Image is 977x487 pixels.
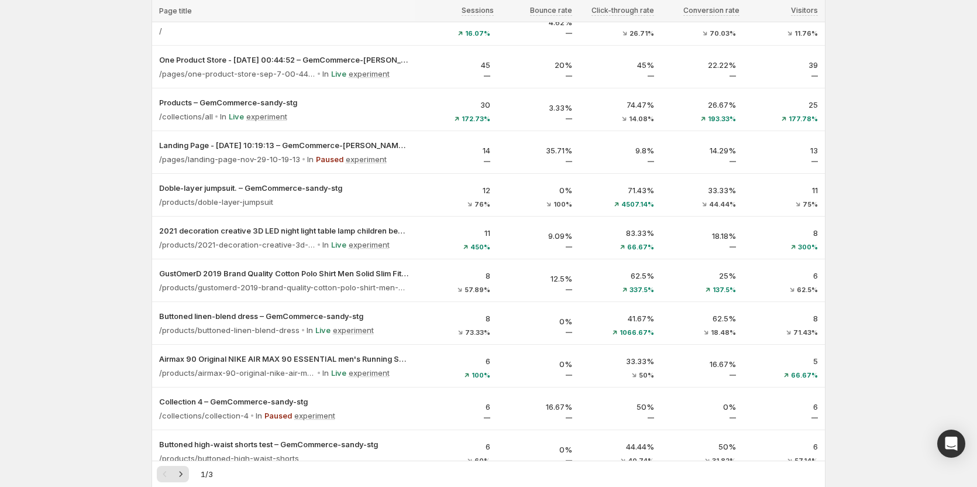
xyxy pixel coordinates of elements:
button: Airmax 90 Original NIKE AIR MAX 90 ESSENTIAL men's Running Shoes Sport – GemCommerce-sandy-stg [159,353,408,365]
p: 6 [750,270,818,282]
p: 6 [422,401,490,413]
p: 2021 decoration creative 3D LED night light table lamp children bedroo – GemCommerce-sandy-stg [159,225,408,236]
p: 20% [504,59,572,71]
span: 16.07% [465,30,490,37]
p: 3.33% [504,102,572,114]
p: /products/gustomerd-2019-brand-quality-cotton-polo-shirt-men-solid-slim-fit-short-sleeve-polos-me... [159,282,408,293]
span: Bounce rate [530,6,572,15]
p: 45 [422,59,490,71]
span: 70.03% [710,30,736,37]
p: 41.67% [586,313,654,324]
span: 73.33% [465,329,490,336]
p: 9.09% [504,230,572,242]
p: /products/doble-layer-jumpsuit [159,196,273,208]
button: Next [173,466,189,482]
p: 0% [504,444,572,455]
p: 26.67% [668,99,736,111]
p: In [322,239,329,251]
p: experiment [349,239,390,251]
span: Conversion rate [683,6,739,15]
p: 16.67% [504,401,572,413]
span: 337.5% [629,286,654,293]
p: 14.29% [668,145,736,156]
span: 76% [474,201,490,208]
p: experiment [333,324,374,336]
span: 57.89% [465,286,490,293]
p: In [220,111,226,122]
p: /products/2021-decoration-creative-3d-led-night-light-table-lamp-children-bedroom-child-gift-home [159,239,315,251]
span: 14.08% [629,115,654,122]
p: 0% [668,401,736,413]
button: Doble-layer jumpsuit. – GemCommerce-sandy-stg [159,182,408,194]
p: /products/buttoned-linen-blend-dress [159,324,300,336]
p: /pages/one-product-store-sep-7-00-44-52 [159,68,315,80]
span: Click-through rate [591,6,654,15]
p: / [159,25,162,37]
span: 75% [803,201,818,208]
span: 177.78% [789,115,818,122]
p: 62.5% [668,313,736,324]
p: 11 [422,227,490,239]
p: 4.62% [504,16,572,28]
p: 50% [668,441,736,452]
span: 60% [474,457,490,464]
p: experiment [294,410,335,421]
p: 44.44% [586,441,654,452]
p: Paused [264,410,292,421]
span: 18.48% [711,329,736,336]
p: /pages/landing-page-nov-29-10-19-13 [159,153,300,165]
p: 35.71% [504,145,572,156]
span: 50% [639,372,654,379]
span: 100% [472,372,490,379]
p: Live [229,111,244,122]
p: /collections/collection-4 [159,410,249,421]
p: 8 [422,270,490,282]
p: 12 [422,184,490,196]
span: 300% [798,243,818,251]
span: 4507.14% [621,201,654,208]
nav: Pagination [157,466,189,482]
p: 74.47% [586,99,654,111]
p: 16.67% [668,358,736,370]
span: 44.44% [709,201,736,208]
span: 1066.67% [620,329,654,336]
p: Paused [316,153,343,165]
span: 11.76% [794,30,818,37]
div: Open Intercom Messenger [937,430,965,458]
p: 13 [750,145,818,156]
button: GustOmerD 2019 Brand Quality Cotton Polo Shirt Men Solid Slim Fit Shor – GemCommerce-sandy-stg [159,267,408,279]
p: 33.33% [586,355,654,367]
p: 11 [750,184,818,196]
p: 30 [422,99,490,111]
p: 22.22% [668,59,736,71]
button: Buttoned high-waist shorts test – GemCommerce-sandy-stg [159,438,408,450]
span: 193.33% [708,115,736,122]
p: /products/buttoned-high-waist-shorts [159,452,299,464]
p: 6 [422,355,490,367]
button: Landing Page - [DATE] 10:19:13 – GemCommerce-[PERSON_NAME]-stg [159,139,408,151]
p: Live [315,324,331,336]
span: 66.67% [627,243,654,251]
span: 172.73% [462,115,490,122]
span: 57.14% [794,457,818,464]
button: Collection 4 – GemCommerce-sandy-stg [159,396,408,407]
p: In [322,367,329,379]
p: Live [331,367,346,379]
span: Sessions [462,6,494,15]
p: 12.5% [504,273,572,284]
p: /collections/all [159,111,213,122]
p: 25 [750,99,818,111]
p: experiment [246,111,287,122]
p: 8 [422,313,490,324]
p: 0% [504,358,572,370]
p: 50% [586,401,654,413]
p: 6 [750,441,818,452]
p: 6 [422,441,490,452]
button: Products – GemCommerce-sandy-stg [159,97,408,108]
span: 100% [553,201,572,208]
span: 71.43% [793,329,818,336]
